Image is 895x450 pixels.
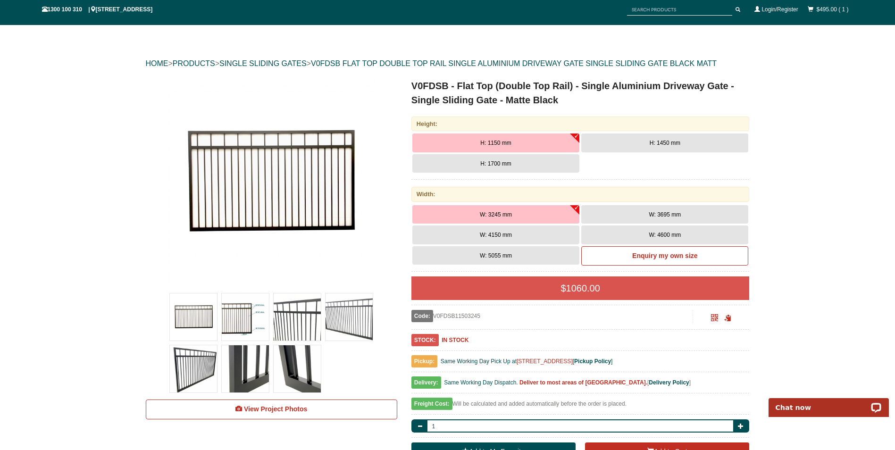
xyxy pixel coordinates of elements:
a: Pickup Policy [574,358,611,365]
a: Click to enlarge and scan to share. [711,316,718,322]
button: W: 3245 mm [412,205,579,224]
a: $495.00 ( 1 ) [816,6,848,13]
img: V0FDSB - Flat Top (Double Top Rail) - Single Aluminium Driveway Gate - Single Sliding Gate - Matt... [170,293,217,341]
iframe: LiveChat chat widget [762,387,895,417]
a: View Project Photos [146,400,397,419]
button: W: 5055 mm [412,246,579,265]
span: W: 5055 mm [480,252,512,259]
a: Delivery Policy [649,379,689,386]
a: Enquiry my own size [581,246,748,266]
button: H: 1450 mm [581,133,748,152]
span: W: 3695 mm [649,211,681,218]
span: Freight Cost: [411,398,452,410]
span: Delivery: [411,376,441,389]
span: Pickup: [411,355,437,367]
a: PRODUCTS [173,59,215,67]
input: SEARCH PRODUCTS [627,4,732,16]
div: V0FDSB11503245 [411,310,693,322]
a: Login/Register [761,6,798,13]
a: V0FDSB FLAT TOP DOUBLE TOP RAIL SINGLE ALUMINIUM DRIVEWAY GATE SINGLE SLIDING GATE BLACK MATT [311,59,717,67]
span: H: 1150 mm [480,140,511,146]
a: SINGLE SLIDING GATES [219,59,307,67]
span: W: 3245 mm [480,211,512,218]
b: IN STOCK [442,337,468,343]
img: V0FDSB - Flat Top (Double Top Rail) - Single Aluminium Driveway Gate - Single Sliding Gate - Matt... [222,345,269,392]
button: H: 1700 mm [412,154,579,173]
span: Code: [411,310,433,322]
span: View Project Photos [244,405,307,413]
div: > > > [146,49,750,79]
button: W: 4150 mm [412,225,579,244]
a: V0FDSB - Flat Top (Double Top Rail) - Single Aluminium Driveway Gate - Single Sliding Gate - Matt... [147,79,396,286]
b: Enquiry my own size [632,252,697,259]
span: STOCK: [411,334,439,346]
span: 1300 100 310 | [STREET_ADDRESS] [42,6,153,13]
a: [STREET_ADDRESS] [517,358,573,365]
div: Width: [411,187,750,201]
span: Click to copy the URL [724,315,731,322]
div: $ [411,276,750,300]
img: V0FDSB - Flat Top (Double Top Rail) - Single Aluminium Driveway Gate - Single Sliding Gate - Matt... [274,293,321,341]
img: V0FDSB - Flat Top (Double Top Rail) - Single Aluminium Driveway Gate - Single Sliding Gate - Matt... [326,293,373,341]
img: V0FDSB - Flat Top (Double Top Rail) - Single Aluminium Driveway Gate - Single Sliding Gate - Matt... [274,345,321,392]
button: H: 1150 mm [412,133,579,152]
img: V0FDSB - Flat Top (Double Top Rail) - Single Aluminium Driveway Gate - Single Sliding Gate - Matt... [170,345,217,392]
div: Will be calculated and added automatically before the order is placed. [411,398,750,415]
button: W: 3695 mm [581,205,748,224]
span: Same Working Day Dispatch. [444,379,518,386]
div: Height: [411,117,750,131]
span: H: 1700 mm [480,160,511,167]
img: V0FDSB - Flat Top (Double Top Rail) - Single Aluminium Driveway Gate - Single Sliding Gate - Matt... [222,293,269,341]
span: W: 4600 mm [649,232,681,238]
img: V0FDSB - Flat Top (Double Top Rail) - Single Aluminium Driveway Gate - Single Sliding Gate - Matt... [167,79,375,286]
h1: V0FDSB - Flat Top (Double Top Rail) - Single Aluminium Driveway Gate - Single Sliding Gate - Matt... [411,79,750,107]
span: W: 4150 mm [480,232,512,238]
button: W: 4600 mm [581,225,748,244]
span: 1060.00 [566,283,600,293]
a: HOME [146,59,168,67]
div: [ ] [411,377,750,393]
b: Deliver to most areas of [GEOGRAPHIC_DATA]. [519,379,647,386]
span: Same Working Day Pick Up at [ ] [441,358,613,365]
span: H: 1450 mm [650,140,680,146]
